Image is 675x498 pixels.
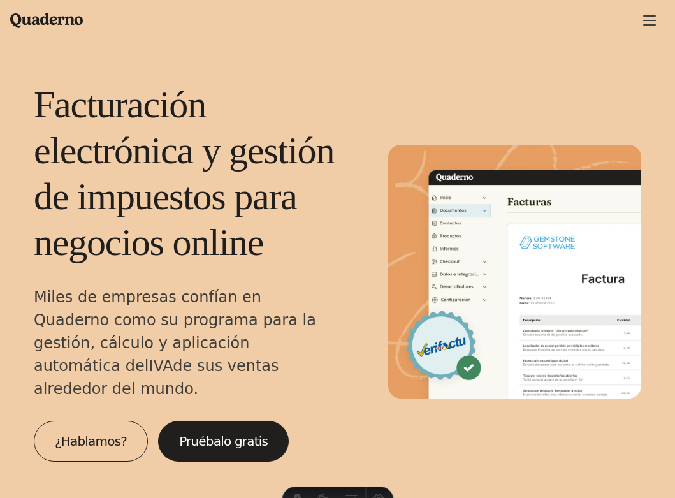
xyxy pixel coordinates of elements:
p: Miles de empresas confían en Quaderno como su programa para la gestión, cálculo y aplicación auto... [34,286,338,400]
h1: Facturación electrónica y gestión de impuestos para negocios online [34,82,338,265]
a: ¿Hablamos? [34,421,148,462]
img: Interfaz de Quaderno mostrando la página Factura con el distintivo Verifactu [388,145,641,398]
abbr: Impuesto sobre el Valor Añadido [149,357,173,375]
a: Pruébalo gratis [158,421,289,462]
